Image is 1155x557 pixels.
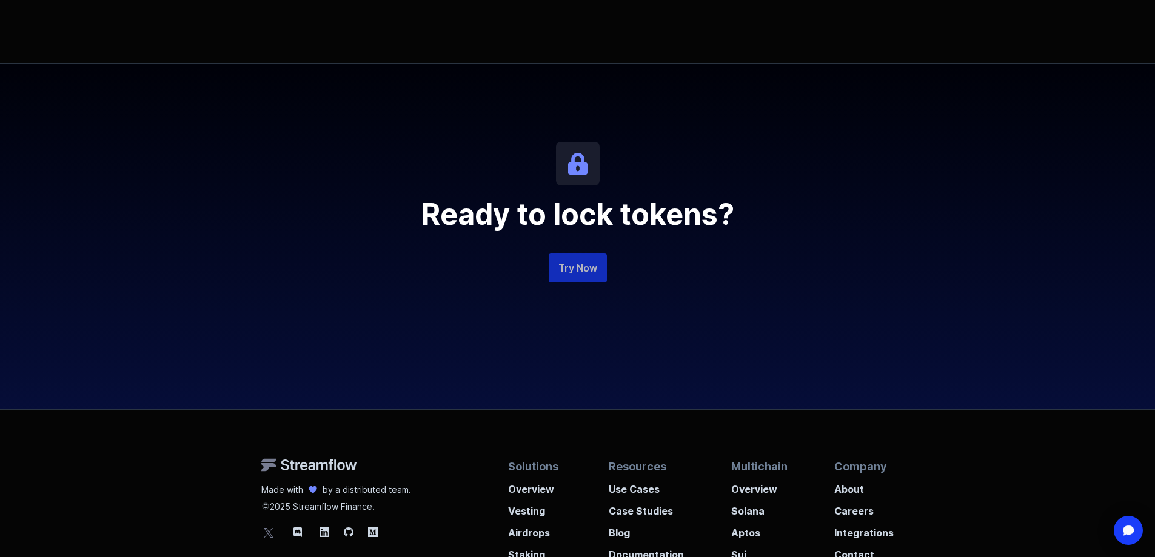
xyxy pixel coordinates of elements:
[549,253,607,282] a: Try Now
[609,496,684,518] a: Case Studies
[731,458,788,475] p: Multichain
[556,142,600,185] img: icon
[609,475,684,496] a: Use Cases
[508,496,562,518] a: Vesting
[731,475,788,496] a: Overview
[261,458,357,472] img: Streamflow Logo
[609,458,684,475] p: Resources
[508,475,562,496] a: Overview
[261,484,303,496] p: Made with
[323,484,411,496] p: by a distributed team.
[508,458,562,475] p: Solutions
[834,496,894,518] a: Careers
[731,518,788,540] a: Aptos
[834,475,894,496] a: About
[731,496,788,518] a: Solana
[508,518,562,540] a: Airdrops
[261,496,411,513] p: 2025 Streamflow Finance.
[834,518,894,540] a: Integrations
[834,458,894,475] p: Company
[287,200,869,229] h2: Ready to lock tokens?
[1114,516,1143,545] div: Open Intercom Messenger
[609,518,684,540] a: Blog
